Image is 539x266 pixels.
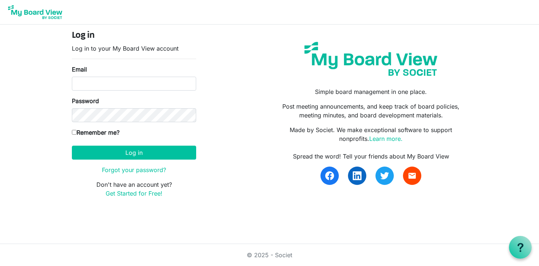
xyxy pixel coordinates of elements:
[72,146,196,160] button: Log in
[72,44,196,53] p: Log in to your My Board View account
[6,3,65,21] img: My Board View Logo
[247,251,292,259] a: © 2025 - Societ
[353,171,362,180] img: linkedin.svg
[325,171,334,180] img: facebook.svg
[408,171,417,180] span: email
[403,167,421,185] a: email
[275,152,467,161] div: Spread the word! Tell your friends about My Board View
[102,166,166,174] a: Forgot your password?
[275,102,467,120] p: Post meeting announcements, and keep track of board policies, meeting minutes, and board developm...
[106,190,162,197] a: Get Started for Free!
[72,96,99,105] label: Password
[380,171,389,180] img: twitter.svg
[72,65,87,74] label: Email
[275,87,467,96] p: Simple board management in one place.
[72,30,196,41] h4: Log in
[275,125,467,143] p: Made by Societ. We make exceptional software to support nonprofits.
[72,128,120,137] label: Remember me?
[299,36,443,81] img: my-board-view-societ.svg
[72,130,77,135] input: Remember me?
[72,180,196,198] p: Don't have an account yet?
[369,135,403,142] a: Learn more.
